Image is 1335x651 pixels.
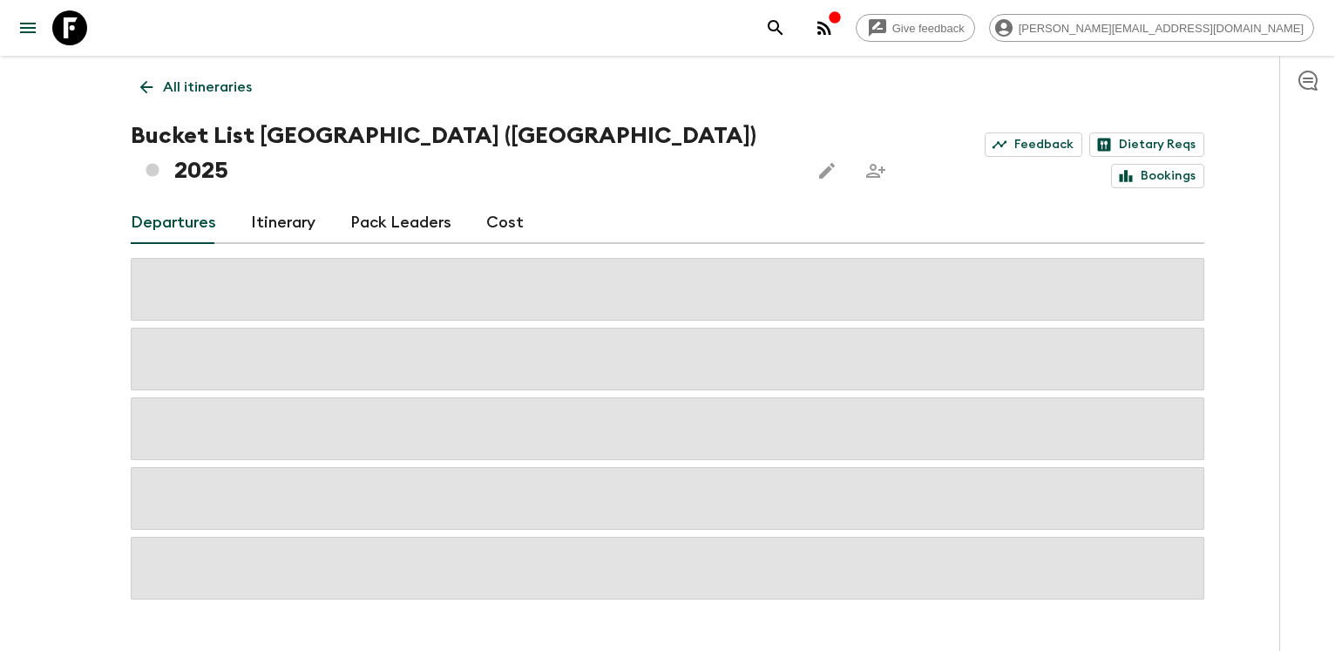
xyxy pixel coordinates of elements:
span: Share this itinerary [858,153,893,188]
a: Give feedback [856,14,975,42]
button: search adventures [758,10,793,45]
a: Pack Leaders [350,202,451,244]
a: Bookings [1111,164,1204,188]
a: Feedback [985,132,1082,157]
h1: Bucket List [GEOGRAPHIC_DATA] ([GEOGRAPHIC_DATA]) 2025 [131,119,796,188]
a: Departures [131,202,216,244]
span: [PERSON_NAME][EMAIL_ADDRESS][DOMAIN_NAME] [1009,22,1313,35]
p: All itineraries [163,77,252,98]
a: All itineraries [131,70,261,105]
a: Cost [486,202,524,244]
button: menu [10,10,45,45]
a: Itinerary [251,202,315,244]
div: [PERSON_NAME][EMAIL_ADDRESS][DOMAIN_NAME] [989,14,1314,42]
span: Give feedback [883,22,974,35]
button: Edit this itinerary [810,153,844,188]
a: Dietary Reqs [1089,132,1204,157]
